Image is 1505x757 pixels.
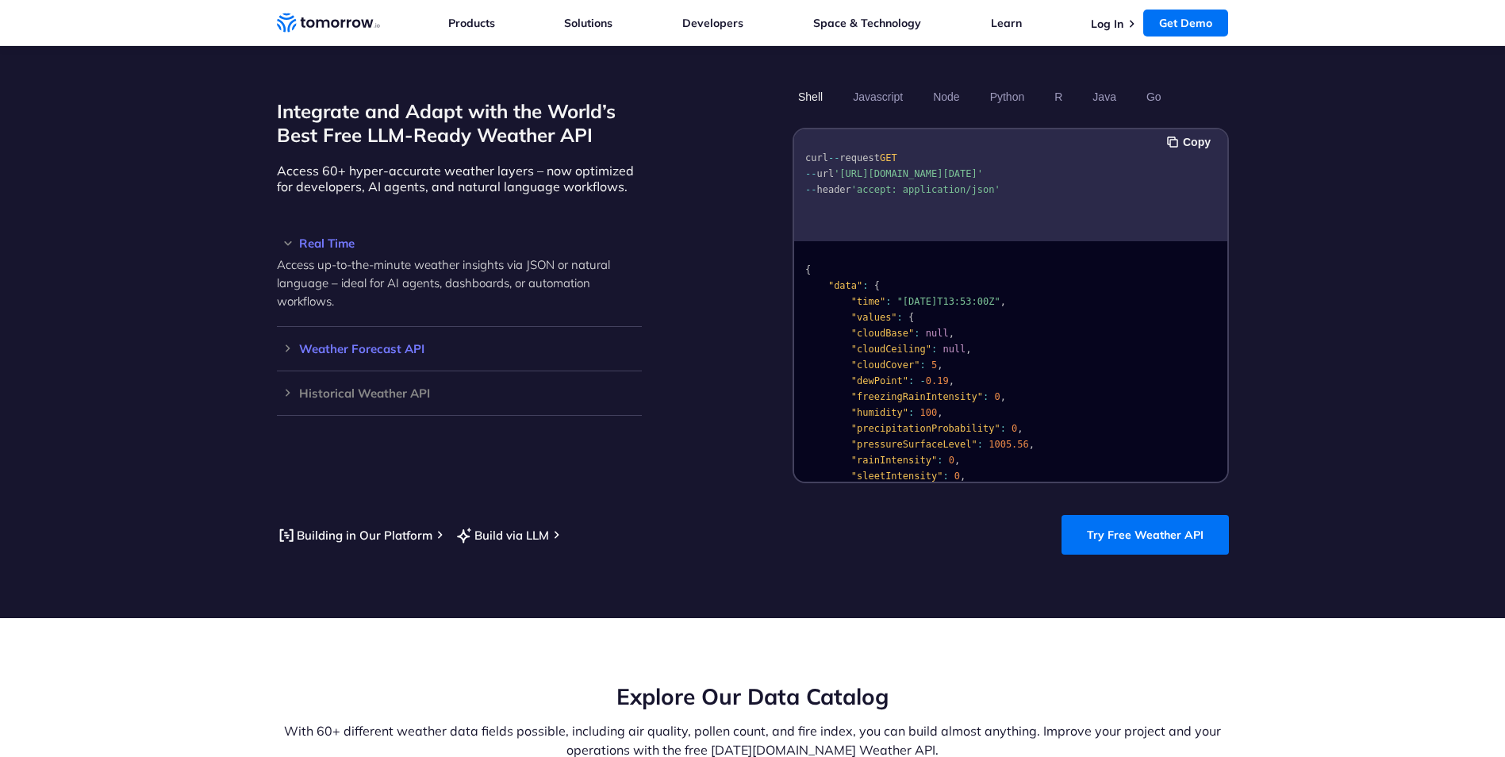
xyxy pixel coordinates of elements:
[850,359,920,371] span: "cloudCover"
[879,152,896,163] span: GET
[925,375,948,386] span: 0.19
[931,359,936,371] span: 5
[277,387,642,399] h3: Historical Weather API
[873,280,879,291] span: {
[455,525,549,545] a: Build via LLM
[827,152,839,163] span: --
[448,16,495,30] a: Products
[908,375,914,386] span: :
[793,83,828,110] button: Shell
[277,237,642,249] h3: Real Time
[937,455,943,466] span: :
[816,168,834,179] span: url
[1167,133,1215,151] button: Copy
[1017,423,1023,434] span: ,
[850,296,885,307] span: "time"
[805,152,828,163] span: curl
[937,359,943,371] span: ,
[1012,423,1017,434] span: 0
[1140,83,1166,110] button: Go
[914,328,920,339] span: :
[564,16,612,30] a: Solutions
[1087,83,1122,110] button: Java
[850,184,1000,195] span: 'accept: application/json'
[827,280,862,291] span: "data"
[805,168,816,179] span: --
[948,375,954,386] span: ,
[1028,439,1034,450] span: ,
[277,11,380,35] a: Home link
[885,296,891,307] span: :
[931,344,936,355] span: :
[834,168,983,179] span: '[URL][DOMAIN_NAME][DATE]'
[943,344,966,355] span: null
[943,471,948,482] span: :
[896,296,1000,307] span: "[DATE]T13:53:00Z"
[908,407,914,418] span: :
[813,16,921,30] a: Space & Technology
[682,16,743,30] a: Developers
[920,407,937,418] span: 100
[847,83,908,110] button: Javascript
[925,328,948,339] span: null
[1000,423,1005,434] span: :
[850,328,913,339] span: "cloudBase"
[277,99,642,147] h2: Integrate and Adapt with the World’s Best Free LLM-Ready Weather API
[1062,515,1229,555] a: Try Free Weather API
[989,439,1029,450] span: 1005.56
[954,471,959,482] span: 0
[982,391,988,402] span: :
[850,471,943,482] span: "sleetIntensity"
[850,375,908,386] span: "dewPoint"
[277,256,642,310] p: Access up-to-the-minute weather insights via JSON or natural language – ideal for AI agents, dash...
[937,407,943,418] span: ,
[984,83,1030,110] button: Python
[1091,17,1123,31] a: Log In
[920,375,925,386] span: -
[277,682,1229,712] h2: Explore Our Data Catalog
[927,83,965,110] button: Node
[277,343,642,355] h3: Weather Forecast API
[977,439,982,450] span: :
[896,312,902,323] span: :
[277,525,432,545] a: Building in Our Platform
[991,16,1022,30] a: Learn
[850,423,1000,434] span: "precipitationProbability"
[954,455,959,466] span: ,
[816,184,850,195] span: header
[1000,296,1005,307] span: ,
[850,391,982,402] span: "freezingRainIntensity"
[277,163,642,194] p: Access 60+ hyper-accurate weather layers – now optimized for developers, AI agents, and natural l...
[850,439,977,450] span: "pressureSurfaceLevel"
[1000,391,1005,402] span: ,
[805,264,811,275] span: {
[850,344,931,355] span: "cloudCeiling"
[805,184,816,195] span: --
[850,455,936,466] span: "rainIntensity"
[920,359,925,371] span: :
[1049,83,1068,110] button: R
[850,407,908,418] span: "humidity"
[966,344,971,355] span: ,
[862,280,868,291] span: :
[960,471,966,482] span: ,
[1143,10,1228,37] a: Get Demo
[948,455,954,466] span: 0
[908,312,914,323] span: {
[850,312,896,323] span: "values"
[839,152,880,163] span: request
[994,391,1000,402] span: 0
[948,328,954,339] span: ,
